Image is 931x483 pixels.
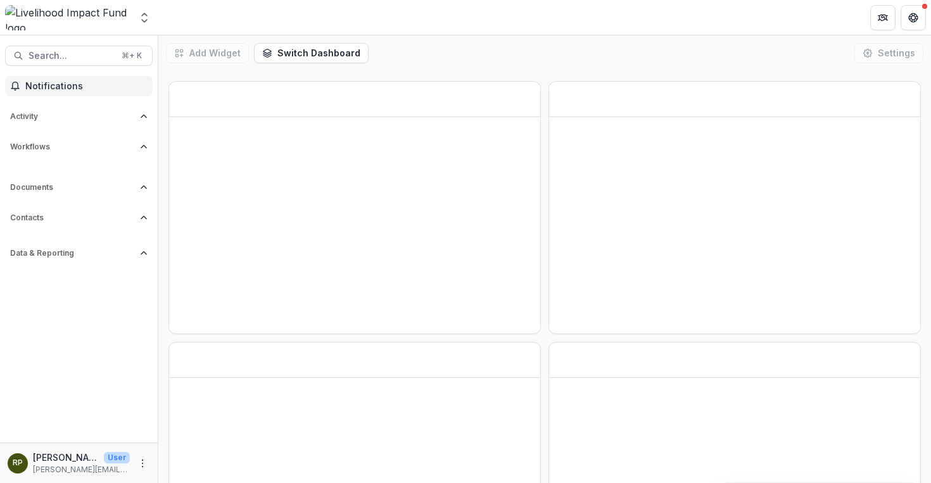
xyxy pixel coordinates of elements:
button: Partners [870,5,896,30]
button: Notifications [5,76,153,96]
button: Open Workflows [5,137,153,157]
span: Data & Reporting [10,249,135,258]
button: Switch Dashboard [254,43,369,63]
button: Open Contacts [5,208,153,228]
span: Search... [28,51,114,61]
span: Contacts [10,213,135,222]
button: Settings [854,43,923,63]
button: Open Activity [5,106,153,127]
p: [PERSON_NAME] [33,451,99,464]
button: More [135,456,150,471]
span: Documents [10,183,135,192]
button: Open entity switcher [136,5,153,30]
button: Open Documents [5,177,153,198]
button: Open Data & Reporting [5,243,153,263]
img: Livelihood Impact Fund logo [5,5,130,30]
span: Notifications [25,81,148,92]
button: Search... [5,46,153,66]
div: ⌘ + K [119,49,144,63]
button: Get Help [901,5,926,30]
span: Workflows [10,142,135,151]
div: Rachel Proefke [13,459,23,467]
button: Add Widget [166,43,249,63]
nav: breadcrumb [163,8,217,27]
p: [PERSON_NAME][EMAIL_ADDRESS][DOMAIN_NAME] [33,464,130,475]
span: Activity [10,112,135,121]
p: User [104,452,130,463]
